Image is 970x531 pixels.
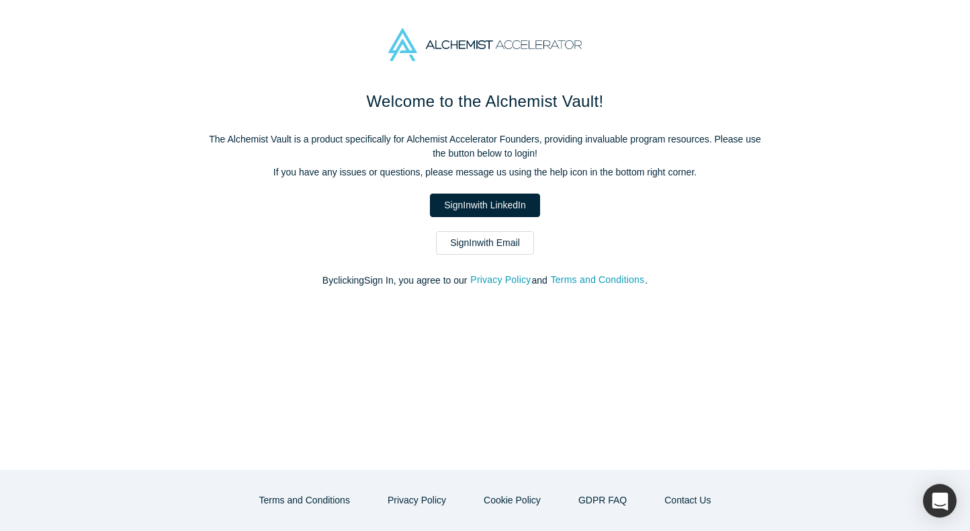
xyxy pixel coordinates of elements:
[203,274,767,288] p: By clicking Sign In , you agree to our and .
[203,165,767,179] p: If you have any issues or questions, please message us using the help icon in the bottom right co...
[430,194,539,217] a: SignInwith LinkedIn
[388,28,582,61] img: Alchemist Accelerator Logo
[470,489,555,512] button: Cookie Policy
[650,489,725,512] button: Contact Us
[550,272,646,288] button: Terms and Conditions
[373,489,460,512] button: Privacy Policy
[436,231,534,255] a: SignInwith Email
[203,132,767,161] p: The Alchemist Vault is a product specifically for Alchemist Accelerator Founders, providing inval...
[564,489,641,512] a: GDPR FAQ
[203,89,767,114] h1: Welcome to the Alchemist Vault!
[470,272,531,288] button: Privacy Policy
[245,489,364,512] button: Terms and Conditions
